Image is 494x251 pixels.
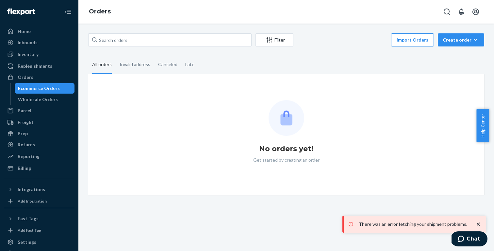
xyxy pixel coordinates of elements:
div: Settings [18,239,36,245]
button: Create order [438,33,484,46]
p: Get started by creating an order [253,157,320,163]
div: Fast Tags [18,215,39,222]
div: Parcel [18,107,31,114]
div: Inventory [18,51,39,58]
button: Open notifications [455,5,468,18]
a: Reporting [4,151,74,162]
a: Home [4,26,74,37]
a: Replenishments [4,61,74,71]
p: There was an error fetching your shipment problems. [359,221,469,227]
button: Integrations [4,184,74,195]
button: Import Orders [391,33,434,46]
iframe: Opens a widget where you can chat to one of our agents [452,231,487,248]
div: Reporting [18,153,40,160]
h1: No orders yet! [259,144,313,154]
a: Prep [4,128,74,139]
a: Returns [4,139,74,150]
button: Open Search Box [440,5,453,18]
div: Create order [443,37,479,43]
div: Late [185,56,194,73]
a: Orders [89,8,111,15]
div: Add Fast Tag [18,227,41,233]
button: Filter [255,33,293,46]
div: Ecommerce Orders [18,85,60,92]
div: Returns [18,141,35,148]
a: Freight [4,117,74,128]
a: Parcel [4,105,74,116]
a: Add Integration [4,197,74,205]
div: Filter [256,37,293,43]
a: Ecommerce Orders [15,83,75,94]
div: Inbounds [18,39,38,46]
ol: breadcrumbs [84,2,116,21]
div: Wholesale Orders [18,96,58,103]
a: Wholesale Orders [15,94,75,105]
div: Integrations [18,186,45,193]
div: Add Integration [18,198,47,204]
button: Open account menu [469,5,482,18]
img: Flexport logo [7,9,35,15]
button: Fast Tags [4,213,74,224]
button: Help Center [476,109,489,142]
div: Invalid address [120,56,150,73]
div: Freight [18,119,34,126]
div: All orders [92,56,112,74]
img: Empty list [269,100,304,136]
div: Home [18,28,31,35]
div: Orders [18,74,33,81]
a: Inbounds [4,37,74,48]
a: Inventory [4,49,74,60]
a: Settings [4,237,74,247]
a: Add Fast Tag [4,226,74,234]
a: Billing [4,163,74,173]
div: Prep [18,130,28,137]
div: Canceled [158,56,177,73]
div: Billing [18,165,31,171]
svg: close toast [475,221,482,227]
button: Close Navigation [61,5,74,18]
div: Replenishments [18,63,52,69]
input: Search orders [88,33,252,46]
a: Orders [4,72,74,82]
